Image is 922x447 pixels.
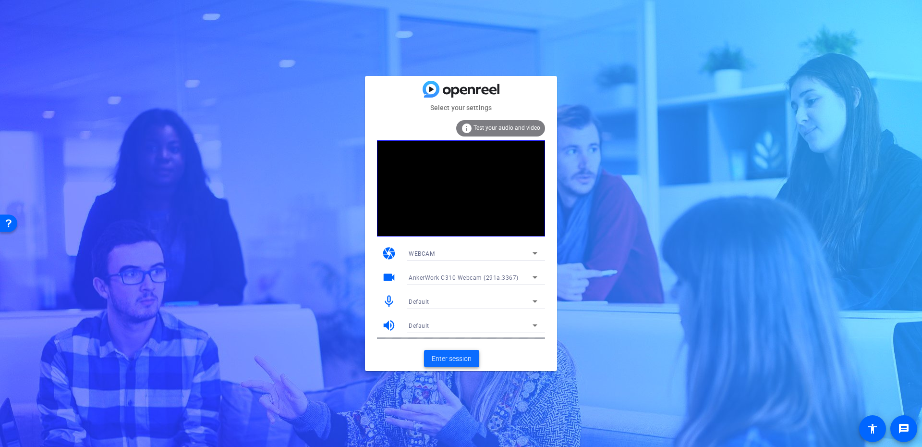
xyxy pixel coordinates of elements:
[424,350,479,367] button: Enter session
[461,123,473,134] mat-icon: info
[365,102,557,113] mat-card-subtitle: Select your settings
[409,250,435,257] span: WEBCAM
[409,298,429,305] span: Default
[423,81,499,98] img: blue-gradient.svg
[409,323,429,329] span: Default
[432,354,472,364] span: Enter session
[382,246,396,261] mat-icon: camera
[898,423,910,435] mat-icon: message
[473,124,540,131] span: Test your audio and video
[867,423,878,435] mat-icon: accessibility
[382,270,396,285] mat-icon: videocam
[382,294,396,309] mat-icon: mic_none
[382,318,396,333] mat-icon: volume_up
[409,274,519,281] span: AnkerWork C310 Webcam (291a:3367)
